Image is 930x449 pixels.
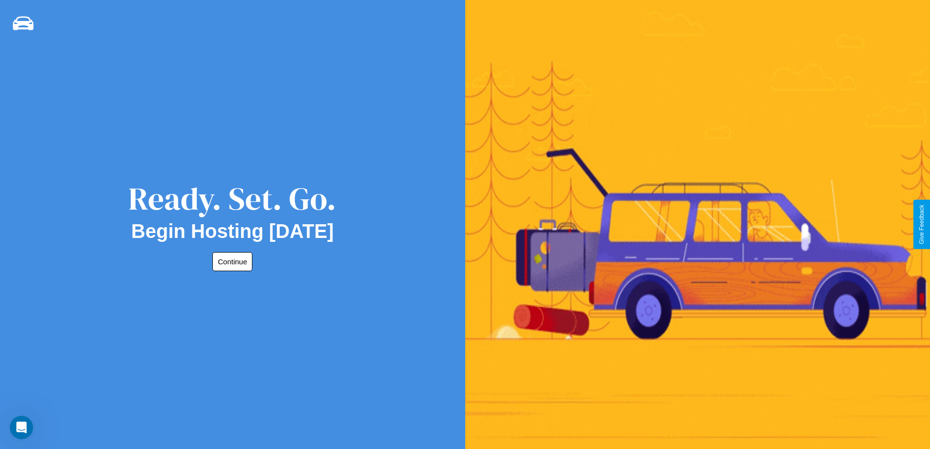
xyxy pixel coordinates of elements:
div: Ready. Set. Go. [128,177,336,220]
button: Continue [212,252,252,271]
iframe: Intercom live chat [10,416,33,439]
h2: Begin Hosting [DATE] [131,220,334,242]
div: Give Feedback [918,205,925,244]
